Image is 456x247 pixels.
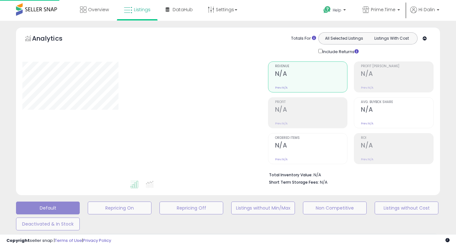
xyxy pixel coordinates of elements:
[275,106,347,115] h2: N/A
[275,122,288,125] small: Prev: N/A
[368,34,415,43] button: Listings With Cost
[320,179,328,185] span: N/A
[303,202,367,214] button: Non Competitive
[361,86,373,90] small: Prev: N/A
[375,202,438,214] button: Listings without Cost
[318,1,352,21] a: Help
[419,6,435,13] span: Hi Dalin
[291,36,316,42] div: Totals For
[275,70,347,79] h2: N/A
[275,86,288,90] small: Prev: N/A
[361,142,433,150] h2: N/A
[88,6,109,13] span: Overview
[320,34,368,43] button: All Selected Listings
[275,136,347,140] span: Ordered Items
[275,157,288,161] small: Prev: N/A
[323,6,331,14] i: Get Help
[313,48,366,55] div: Include Returns
[269,172,313,178] b: Total Inventory Value:
[275,65,347,68] span: Revenue
[361,70,433,79] h2: N/A
[361,122,373,125] small: Prev: N/A
[361,136,433,140] span: ROI
[269,171,429,178] li: N/A
[16,202,80,214] button: Default
[410,6,439,21] a: Hi Dalin
[88,202,151,214] button: Repricing On
[361,100,433,104] span: Avg. Buybox Share
[6,238,111,244] div: seller snap | |
[134,6,151,13] span: Listings
[32,34,75,44] h5: Analytics
[333,7,341,13] span: Help
[231,202,295,214] button: Listings without Min/Max
[173,6,193,13] span: DataHub
[361,65,433,68] span: Profit [PERSON_NAME]
[6,237,30,243] strong: Copyright
[159,202,223,214] button: Repricing Off
[269,179,319,185] b: Short Term Storage Fees:
[275,142,347,150] h2: N/A
[361,106,433,115] h2: N/A
[275,100,347,104] span: Profit
[16,218,80,230] button: Deactivated & In Stock
[361,157,373,161] small: Prev: N/A
[371,6,395,13] span: Prime.Time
